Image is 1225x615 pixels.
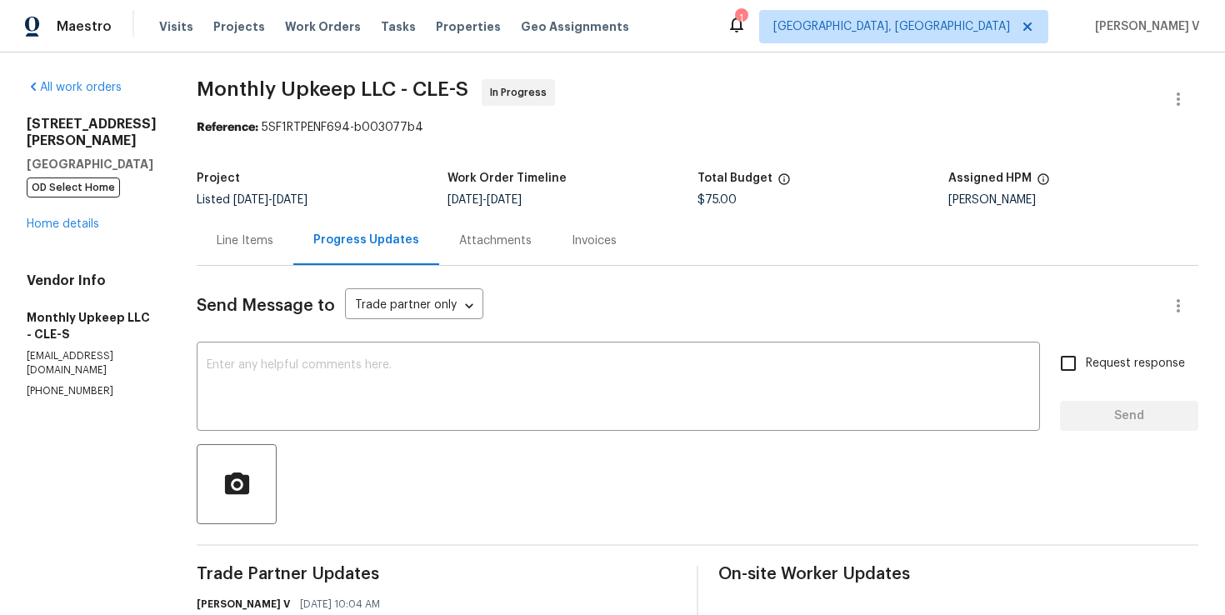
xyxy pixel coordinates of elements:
[697,172,772,184] h5: Total Budget
[572,232,617,249] div: Invoices
[197,172,240,184] h5: Project
[436,18,501,35] span: Properties
[345,292,483,320] div: Trade partner only
[490,84,553,101] span: In Progress
[300,596,380,612] span: [DATE] 10:04 AM
[197,122,258,133] b: Reference:
[1088,18,1200,35] span: [PERSON_NAME] V
[521,18,629,35] span: Geo Assignments
[27,272,157,289] h4: Vendor Info
[697,194,737,206] span: $75.00
[27,384,157,398] p: [PHONE_NUMBER]
[447,172,567,184] h5: Work Order Timeline
[447,194,522,206] span: -
[197,596,290,612] h6: [PERSON_NAME] V
[773,18,1010,35] span: [GEOGRAPHIC_DATA], [GEOGRAPHIC_DATA]
[459,232,532,249] div: Attachments
[777,172,791,194] span: The total cost of line items that have been proposed by Opendoor. This sum includes line items th...
[313,232,419,248] div: Progress Updates
[381,21,416,32] span: Tasks
[197,119,1198,136] div: 5SF1RTPENF694-b003077b4
[233,194,307,206] span: -
[1037,172,1050,194] span: The hpm assigned to this work order.
[197,79,468,99] span: Monthly Upkeep LLC - CLE-S
[27,349,157,377] p: [EMAIL_ADDRESS][DOMAIN_NAME]
[487,194,522,206] span: [DATE]
[27,309,157,342] h5: Monthly Upkeep LLC - CLE-S
[197,297,335,314] span: Send Message to
[272,194,307,206] span: [DATE]
[57,18,112,35] span: Maestro
[285,18,361,35] span: Work Orders
[197,194,307,206] span: Listed
[735,10,747,27] div: 1
[27,218,99,230] a: Home details
[1086,355,1185,372] span: Request response
[217,232,273,249] div: Line Items
[27,177,120,197] span: OD Select Home
[948,194,1199,206] div: [PERSON_NAME]
[948,172,1032,184] h5: Assigned HPM
[213,18,265,35] span: Projects
[27,116,157,149] h2: [STREET_ADDRESS][PERSON_NAME]
[447,194,482,206] span: [DATE]
[718,566,1198,582] span: On-site Worker Updates
[27,156,157,172] h5: [GEOGRAPHIC_DATA]
[197,566,677,582] span: Trade Partner Updates
[233,194,268,206] span: [DATE]
[159,18,193,35] span: Visits
[27,82,122,93] a: All work orders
